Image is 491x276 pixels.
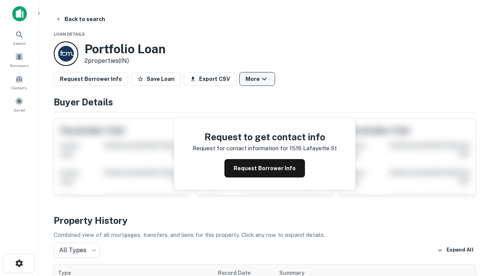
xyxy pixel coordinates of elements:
a: Borrowers [2,49,36,70]
button: Export CSV [184,72,236,86]
a: Search [2,27,36,48]
span: Saved [14,107,25,113]
img: capitalize-icon.png [12,6,27,21]
a: Contacts [2,72,36,92]
h4: Property History [54,214,476,227]
button: More [239,72,275,86]
h4: Buyer Details [54,95,476,109]
p: 2 properties (IN) [84,56,166,66]
h3: Portfolio Loan [84,42,166,56]
button: Back to search [52,12,108,26]
p: Request for contact information for [193,144,288,153]
span: Borrowers [10,62,28,69]
iframe: Chat Widget [453,190,491,227]
button: Request Borrower Info [224,159,305,177]
a: Saved [2,94,36,115]
button: Expand All [435,245,476,256]
button: Request Borrower Info [54,72,128,86]
span: Contacts [12,85,27,91]
button: Save Loan [131,72,181,86]
p: Combined view of all mortgages, transfers, and liens for this property. Click any row to expand d... [54,230,476,240]
h4: Request to get contact info [193,130,337,144]
div: All Types [54,243,100,258]
span: Loan Details [54,32,85,36]
p: 1516 lafayette st [290,144,337,153]
span: Search [13,40,26,46]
